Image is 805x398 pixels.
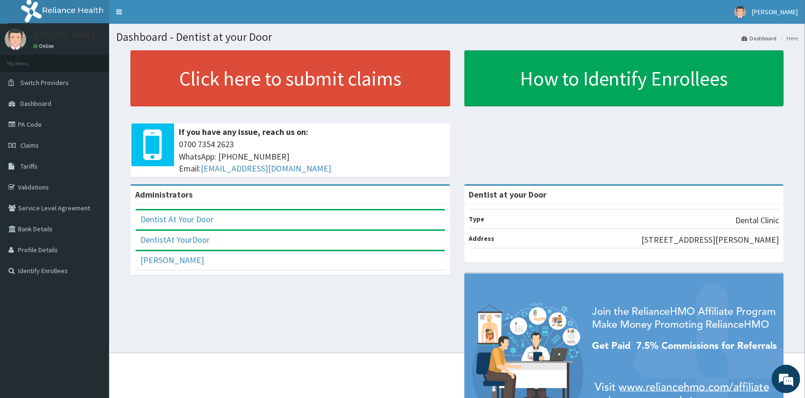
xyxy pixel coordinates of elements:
p: [STREET_ADDRESS][PERSON_NAME] [641,234,779,246]
p: Dental Clinic [735,214,779,227]
strong: Dentist at your Door [469,189,547,200]
h1: Dashboard - Dentist at your Door [116,31,798,43]
b: Address [469,234,495,243]
span: Dashboard [20,99,51,108]
a: Click here to submit claims [130,50,450,106]
a: Dashboard [741,34,777,42]
a: [EMAIL_ADDRESS][DOMAIN_NAME] [201,163,331,174]
img: User Image [5,28,26,50]
b: If you have any issue, reach us on: [179,126,308,137]
li: Here [777,34,798,42]
span: Switch Providers [20,78,69,87]
b: Type [469,215,485,223]
p: [PERSON_NAME] [33,31,95,39]
span: Tariffs [20,162,37,171]
span: Claims [20,141,39,150]
img: User Image [734,6,746,18]
a: DentistAt YourDoor [140,234,210,245]
span: [PERSON_NAME] [752,8,798,16]
a: Dentist At Your Door [140,214,213,225]
span: 0700 7354 2623 WhatsApp: [PHONE_NUMBER] Email: [179,138,445,175]
b: Administrators [135,189,193,200]
a: [PERSON_NAME] [140,255,204,265]
a: How to Identify Enrollees [464,50,784,106]
a: Online [33,43,56,49]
